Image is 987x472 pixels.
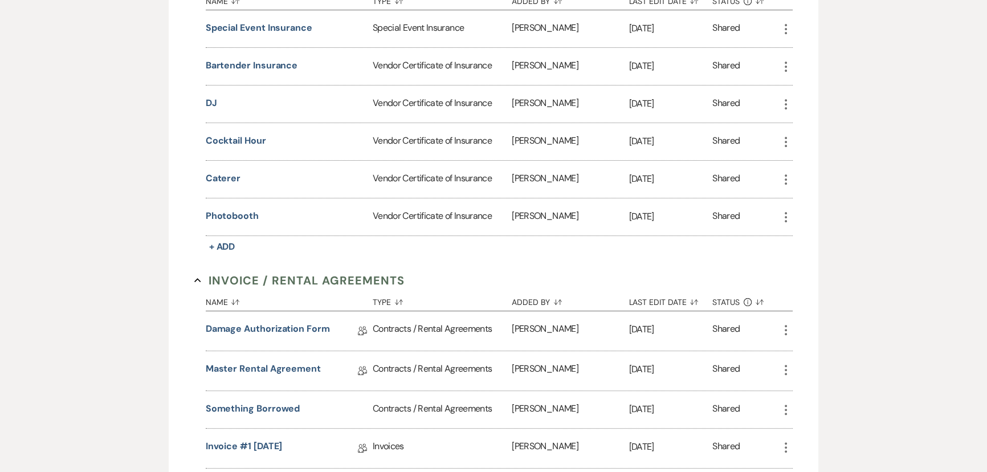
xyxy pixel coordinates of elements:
[712,322,740,340] div: Shared
[629,402,712,417] p: [DATE]
[206,172,240,185] button: Caterer
[712,21,740,36] div: Shared
[512,161,629,198] div: [PERSON_NAME]
[712,59,740,74] div: Shared
[206,239,239,255] button: + Add
[206,59,297,72] button: Bartender Insurance
[373,86,512,123] div: Vendor Certificate of Insurance
[206,96,217,110] button: DJ
[373,351,512,390] div: Contracts / Rental Agreements
[206,289,373,311] button: Name
[712,96,740,112] div: Shared
[373,123,512,160] div: Vendor Certificate of Insurance
[194,272,405,289] button: Invoice / Rental Agreements
[373,311,512,351] div: Contracts / Rental Agreements
[712,134,740,149] div: Shared
[209,241,235,253] span: + Add
[206,362,321,380] a: Master Rental Agreement
[629,209,712,224] p: [DATE]
[512,86,629,123] div: [PERSON_NAME]
[373,289,512,311] button: Type
[512,198,629,235] div: [PERSON_NAME]
[629,134,712,149] p: [DATE]
[373,161,512,198] div: Vendor Certificate of Insurance
[629,96,712,111] p: [DATE]
[512,123,629,160] div: [PERSON_NAME]
[629,362,712,377] p: [DATE]
[512,289,629,311] button: Added By
[712,172,740,187] div: Shared
[373,48,512,85] div: Vendor Certificate of Insurance
[629,289,712,311] button: Last Edit Date
[512,429,629,468] div: [PERSON_NAME]
[629,21,712,36] p: [DATE]
[712,209,740,225] div: Shared
[206,21,312,35] button: Special Event Insurance
[512,351,629,390] div: [PERSON_NAME]
[629,59,712,74] p: [DATE]
[512,48,629,85] div: [PERSON_NAME]
[629,172,712,186] p: [DATE]
[512,391,629,428] div: [PERSON_NAME]
[206,402,300,416] button: Something borrowed
[712,440,740,457] div: Shared
[629,440,712,454] p: [DATE]
[712,362,740,380] div: Shared
[373,391,512,428] div: Contracts / Rental Agreements
[206,440,283,457] a: Invoice #1 [DATE]
[373,198,512,235] div: Vendor Certificate of Insurance
[629,322,712,337] p: [DATE]
[512,311,629,351] div: [PERSON_NAME]
[712,298,740,306] span: Status
[512,10,629,47] div: [PERSON_NAME]
[206,209,259,223] button: Photobooth
[373,429,512,468] div: Invoices
[373,10,512,47] div: Special Event Insurance
[206,134,266,148] button: Cocktail hour
[206,322,330,340] a: Damage Authorization Form
[712,289,779,311] button: Status
[712,402,740,417] div: Shared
